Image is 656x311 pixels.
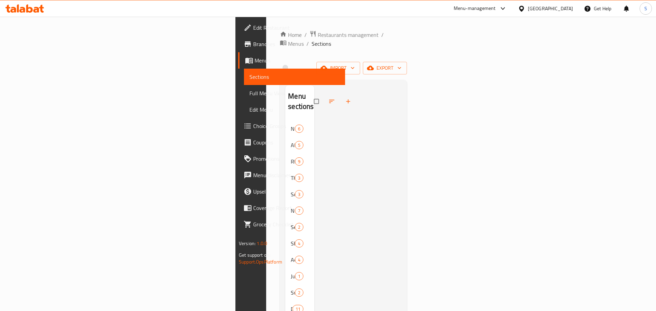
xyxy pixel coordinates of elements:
[295,223,303,231] div: items
[368,64,401,72] span: export
[291,288,295,297] span: Sweet
[291,272,295,280] span: Juices
[295,288,303,297] div: items
[318,31,379,39] span: Restaurants management
[238,19,345,36] a: Edit Restaurant
[285,219,314,235] div: Seafood2
[244,69,345,85] a: Sections
[381,31,384,39] li: /
[239,239,256,248] span: Version:
[295,207,303,215] div: items
[291,174,295,182] div: THAI SOUP / CURRY
[310,95,324,108] span: Select all sections
[295,273,303,280] span: 1
[285,153,314,170] div: RICE MENU9
[253,138,340,146] span: Coupons
[291,141,295,149] span: APPETIZER
[322,64,355,72] span: import
[528,5,573,12] div: [GEOGRAPHIC_DATA]
[244,101,345,118] a: Edit Menu
[316,62,360,74] button: import
[285,137,314,153] div: APPETIZER5
[285,235,314,252] div: SPECIAL4
[295,191,303,198] span: 3
[239,257,282,266] a: Support.OpsPlatform
[295,141,303,149] div: items
[295,158,303,165] span: 9
[285,252,314,268] div: Add On4
[291,190,295,198] span: SALAD
[295,126,303,132] span: 6
[295,208,303,214] span: 7
[253,24,340,32] span: Edit Restaurant
[324,94,341,109] span: Sort sections
[238,151,345,167] a: Promotions
[454,4,496,13] div: Menu-management
[255,56,340,65] span: Menus
[253,171,340,179] span: Menu disclaimer
[238,36,345,52] a: Branches
[238,216,345,232] a: Grocery Checklist
[253,187,340,196] span: Upsell
[238,118,345,134] a: Choice Groups
[238,200,345,216] a: Coverage Report
[291,174,295,182] span: THAI SOUP / [PERSON_NAME]
[291,256,295,264] span: Add On
[285,186,314,202] div: SALAD3
[285,268,314,284] div: Juices1
[295,224,303,230] span: 2
[295,257,303,263] span: 4
[295,272,303,280] div: items
[295,142,303,149] span: 5
[295,190,303,198] div: items
[363,62,407,74] button: export
[291,157,295,166] span: RICE MENU
[238,134,345,151] a: Coupons
[295,175,303,181] span: 3
[244,85,345,101] a: Full Menu View
[295,125,303,133] div: items
[257,239,267,248] span: 1.0.0
[295,240,303,247] span: 4
[238,167,345,183] a: Menu disclaimer
[295,174,303,182] div: items
[239,251,270,259] span: Get support on:
[285,202,314,219] div: NOODLES7
[295,239,303,248] div: items
[249,73,340,81] span: Sections
[644,5,647,12] span: S
[253,204,340,212] span: Coverage Report
[291,207,295,215] span: NOODLES
[291,125,295,133] span: NOON Meal Plan
[238,183,345,200] a: Upsell
[253,155,340,163] span: Promotions
[238,52,345,69] a: Menus
[285,121,314,137] div: NOON Meal Plan6
[285,284,314,301] div: Sweet2
[285,170,314,186] div: THAI SOUP / [PERSON_NAME]3
[295,256,303,264] div: items
[341,94,357,109] button: Add section
[253,40,340,48] span: Branches
[249,105,340,114] span: Edit Menu
[291,223,295,231] span: Seafood
[295,289,303,296] span: 2
[295,157,303,166] div: items
[253,220,340,228] span: Grocery Checklist
[253,122,340,130] span: Choice Groups
[249,89,340,97] span: Full Menu View
[291,239,295,248] span: SPECIAL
